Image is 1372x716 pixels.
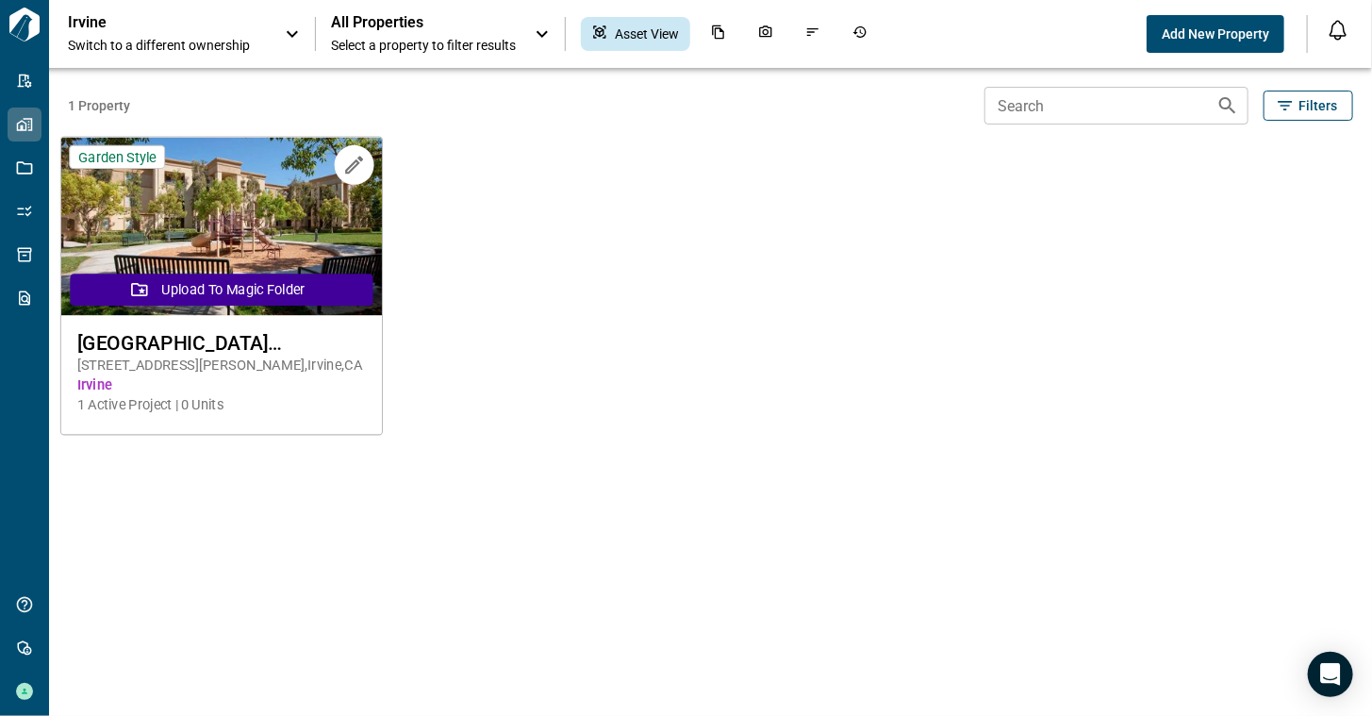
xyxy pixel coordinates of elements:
[841,17,879,51] div: Job History
[1298,96,1337,115] span: Filters
[1147,15,1284,53] button: Add New Property
[700,17,737,51] div: Documents
[331,36,516,55] span: Select a property to filter results
[1264,91,1353,121] button: Filters
[77,395,366,415] span: 1 Active Project | 0 Units
[68,36,266,55] span: Switch to a different ownership
[331,13,516,32] span: All Properties
[794,17,832,51] div: Issues & Info
[70,274,372,306] button: Upload to Magic Folder
[581,17,690,51] div: Asset View
[747,17,785,51] div: Photos
[68,13,238,32] p: Irvine
[77,331,366,355] span: [GEOGRAPHIC_DATA][PERSON_NAME] Homes - Units Only
[1209,87,1247,125] button: Search properties
[615,25,679,43] span: Asset View
[78,148,157,166] span: Garden Style
[77,375,366,395] span: Irvine
[1162,25,1269,43] span: Add New Property
[77,356,366,375] span: [STREET_ADDRESS][PERSON_NAME] , Irvine , CA
[68,96,977,115] span: 1 Property
[1323,15,1353,45] button: Open notification feed
[61,138,382,316] img: property-asset
[1308,652,1353,697] div: Open Intercom Messenger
